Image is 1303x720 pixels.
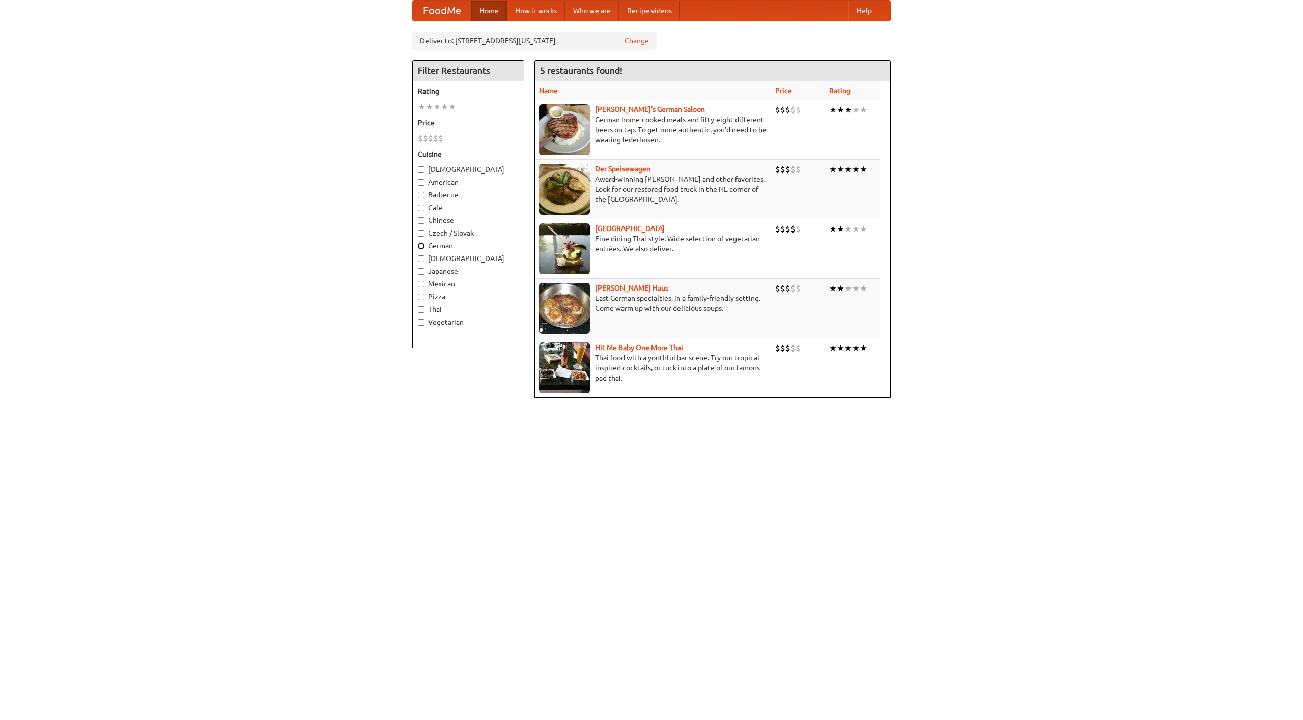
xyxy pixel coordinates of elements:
li: $ [780,223,785,235]
li: ★ [829,342,837,354]
p: East German specialties, in a family-friendly setting. Come warm up with our delicious soups. [539,293,767,313]
label: Thai [418,304,519,314]
li: ★ [418,101,426,112]
label: German [418,241,519,251]
li: $ [785,223,790,235]
a: Who we are [565,1,619,21]
label: Vegetarian [418,317,519,327]
p: Award-winning [PERSON_NAME] and other favorites. Look for our restored food truck in the NE corne... [539,174,767,205]
img: esthers.jpg [539,104,590,155]
label: Japanese [418,266,519,276]
a: Rating [829,87,851,95]
li: $ [428,133,433,144]
li: $ [780,164,785,175]
li: $ [790,223,796,235]
li: $ [796,342,801,354]
li: $ [780,104,785,116]
a: [PERSON_NAME]'s German Saloon [595,105,705,113]
a: Change [625,36,649,46]
input: Chinese [418,217,424,224]
li: ★ [852,283,860,294]
input: American [418,179,424,186]
li: $ [785,104,790,116]
h4: Filter Restaurants [413,61,524,81]
a: How it works [507,1,565,21]
li: ★ [844,283,852,294]
li: $ [775,164,780,175]
li: ★ [448,101,456,112]
li: ★ [837,342,844,354]
img: satay.jpg [539,223,590,274]
li: ★ [837,223,844,235]
label: Barbecue [418,190,519,200]
li: ★ [844,104,852,116]
li: $ [790,283,796,294]
a: Name [539,87,558,95]
li: ★ [837,283,844,294]
h5: Cuisine [418,149,519,159]
li: $ [780,342,785,354]
li: $ [796,164,801,175]
a: Der Speisewagen [595,165,650,173]
a: Help [848,1,880,21]
input: Mexican [418,281,424,287]
li: $ [790,342,796,354]
input: Pizza [418,294,424,300]
label: Pizza [418,292,519,302]
div: Deliver to: [STREET_ADDRESS][US_STATE] [412,32,657,50]
li: ★ [844,223,852,235]
input: Barbecue [418,192,424,198]
li: $ [775,283,780,294]
li: ★ [852,342,860,354]
input: Thai [418,306,424,313]
li: $ [775,223,780,235]
a: FoodMe [413,1,471,21]
li: $ [790,104,796,116]
a: Home [471,1,507,21]
li: ★ [860,104,867,116]
li: ★ [837,164,844,175]
label: Cafe [418,203,519,213]
a: Hit Me Baby One More Thai [595,343,683,352]
li: ★ [426,101,433,112]
li: $ [785,283,790,294]
li: ★ [860,164,867,175]
li: $ [785,342,790,354]
p: Thai food with a youthful bar scene. Try our tropical inspired cocktails, or tuck into a plate of... [539,353,767,383]
li: ★ [829,283,837,294]
li: ★ [860,342,867,354]
li: $ [433,133,438,144]
input: [DEMOGRAPHIC_DATA] [418,166,424,173]
a: [GEOGRAPHIC_DATA] [595,224,665,233]
img: speisewagen.jpg [539,164,590,215]
label: [DEMOGRAPHIC_DATA] [418,164,519,175]
input: [DEMOGRAPHIC_DATA] [418,255,424,262]
li: ★ [844,164,852,175]
label: Chinese [418,215,519,225]
li: $ [796,223,801,235]
p: Fine dining Thai-style. Wide selection of vegetarian entrées. We also deliver. [539,234,767,254]
li: ★ [852,104,860,116]
input: Cafe [418,205,424,211]
li: $ [775,104,780,116]
img: babythai.jpg [539,342,590,393]
li: ★ [829,104,837,116]
h5: Rating [418,86,519,96]
li: ★ [852,164,860,175]
li: ★ [860,223,867,235]
a: Recipe videos [619,1,680,21]
ng-pluralize: 5 restaurants found! [540,66,622,75]
li: $ [780,283,785,294]
li: ★ [844,342,852,354]
label: American [418,177,519,187]
input: German [418,243,424,249]
li: $ [796,104,801,116]
b: [PERSON_NAME] Haus [595,284,668,292]
li: ★ [441,101,448,112]
h5: Price [418,118,519,128]
label: [DEMOGRAPHIC_DATA] [418,253,519,264]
